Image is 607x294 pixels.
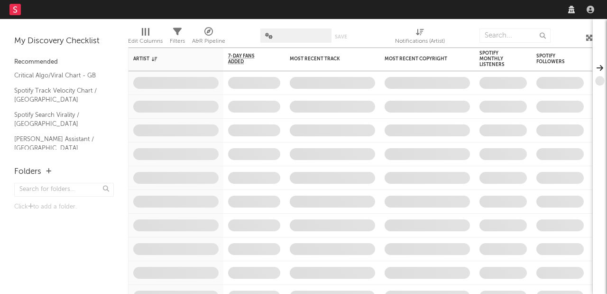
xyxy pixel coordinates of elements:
a: [PERSON_NAME] Assistant / [GEOGRAPHIC_DATA] [14,134,104,153]
input: Search... [479,28,551,43]
div: Notifications (Artist) [395,36,445,47]
div: Edit Columns [128,36,163,47]
a: Critical Algo/Viral Chart - GB [14,70,104,81]
span: 7-Day Fans Added [228,53,266,65]
div: Filters [170,24,185,51]
input: Search for folders... [14,183,114,197]
div: Spotify Monthly Listeners [479,50,513,67]
div: Click to add a folder. [14,201,114,213]
div: My Discovery Checklist [14,36,114,47]
a: Spotify Track Velocity Chart / [GEOGRAPHIC_DATA] [14,85,104,105]
div: Folders [14,166,41,178]
div: Filters [170,36,185,47]
div: A&R Pipeline [192,36,225,47]
button: Save [335,34,347,39]
div: Notifications (Artist) [395,24,445,51]
a: Spotify Search Virality / [GEOGRAPHIC_DATA] [14,110,104,129]
div: Edit Columns [128,24,163,51]
div: Spotify Followers [536,53,570,65]
div: Most Recent Track [290,56,361,62]
div: A&R Pipeline [192,24,225,51]
div: Most Recent Copyright [385,56,456,62]
div: Recommended [14,57,114,68]
div: Artist [133,56,204,62]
